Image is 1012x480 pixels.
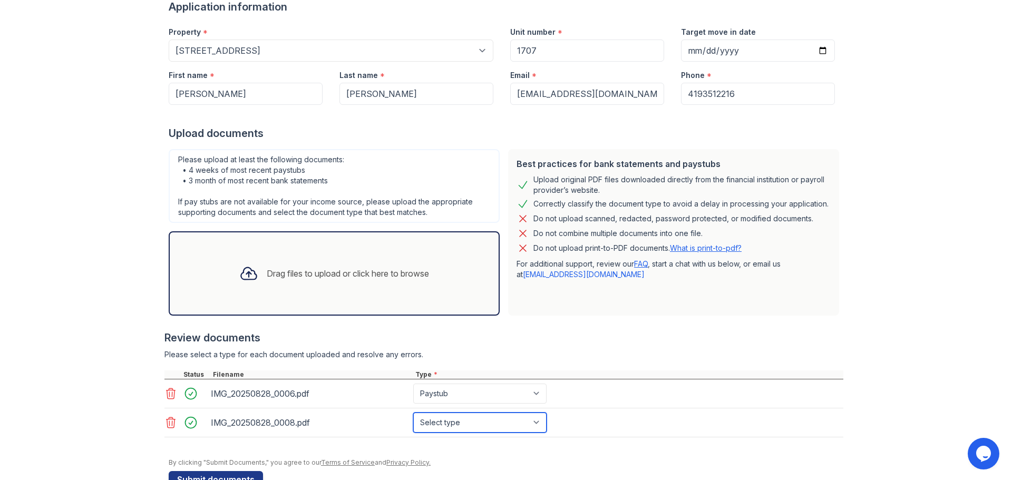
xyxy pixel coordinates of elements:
[413,370,843,379] div: Type
[533,243,742,253] p: Do not upload print-to-PDF documents.
[517,158,831,170] div: Best practices for bank statements and paystubs
[169,70,208,81] label: First name
[634,259,648,268] a: FAQ
[533,198,829,210] div: Correctly classify the document type to avoid a delay in processing your application.
[169,126,843,141] div: Upload documents
[321,458,375,466] a: Terms of Service
[169,149,500,223] div: Please upload at least the following documents: • 4 weeks of most recent paystubs • 3 month of mo...
[517,259,831,280] p: For additional support, review our , start a chat with us below, or email us at
[181,370,211,379] div: Status
[386,458,431,466] a: Privacy Policy.
[211,370,413,379] div: Filename
[169,458,843,467] div: By clicking "Submit Documents," you agree to our and
[523,270,645,279] a: [EMAIL_ADDRESS][DOMAIN_NAME]
[533,227,703,240] div: Do not combine multiple documents into one file.
[164,330,843,345] div: Review documents
[510,70,530,81] label: Email
[533,212,813,225] div: Do not upload scanned, redacted, password protected, or modified documents.
[533,174,831,195] div: Upload original PDF files downloaded directly from the financial institution or payroll provider’...
[164,349,843,360] div: Please select a type for each document uploaded and resolve any errors.
[211,385,409,402] div: IMG_20250828_0006.pdf
[211,414,409,431] div: IMG_20250828_0008.pdf
[339,70,378,81] label: Last name
[681,27,756,37] label: Target move in date
[169,27,201,37] label: Property
[968,438,1001,469] iframe: chat widget
[267,267,429,280] div: Drag files to upload or click here to browse
[510,27,556,37] label: Unit number
[681,70,705,81] label: Phone
[670,243,742,252] a: What is print-to-pdf?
